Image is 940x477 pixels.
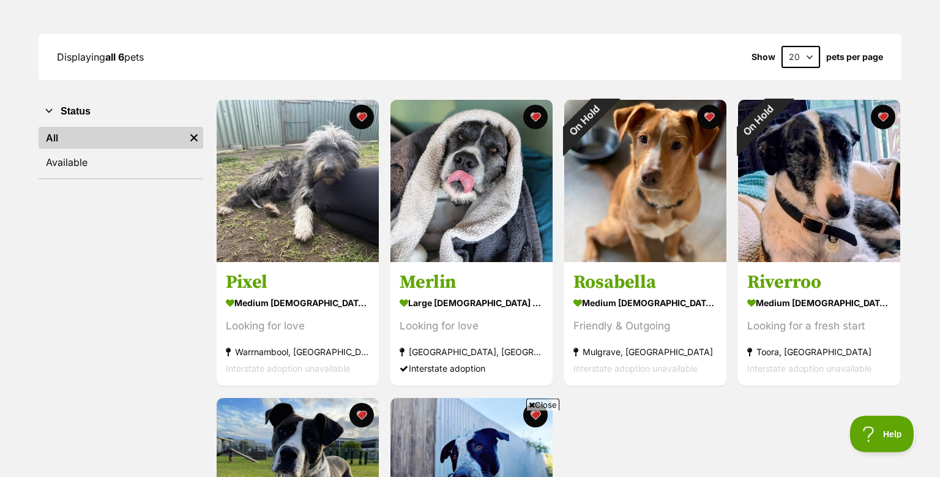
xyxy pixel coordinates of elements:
div: Warrnambool, [GEOGRAPHIC_DATA] [226,344,370,361]
a: Remove filter [185,127,203,149]
h3: Riverroo [747,271,891,295]
button: favourite [349,403,374,427]
iframe: Advertisement [247,416,693,471]
div: Looking for a fresh start [747,318,891,335]
div: Interstate adoption [400,361,543,377]
span: Interstate adoption unavailable [226,364,350,374]
a: Rosabella medium [DEMOGRAPHIC_DATA] Dog Friendly & Outgoing Mulgrave, [GEOGRAPHIC_DATA] Interstat... [564,262,726,386]
iframe: Help Scout Beacon - Open [850,416,916,453]
button: favourite [697,105,722,129]
img: Pixel [217,100,379,262]
div: Mulgrave, [GEOGRAPHIC_DATA] [573,344,717,361]
a: Riverroo medium [DEMOGRAPHIC_DATA] Dog Looking for a fresh start Toora, [GEOGRAPHIC_DATA] Interst... [738,262,900,386]
span: Show [752,52,775,62]
div: Looking for love [226,318,370,335]
button: Status [39,103,203,119]
div: [GEOGRAPHIC_DATA], [GEOGRAPHIC_DATA] [400,344,543,361]
a: Available [39,151,203,173]
div: Friendly & Outgoing [573,318,717,335]
div: large [DEMOGRAPHIC_DATA] Dog [400,295,543,312]
div: medium [DEMOGRAPHIC_DATA] Dog [747,295,891,312]
button: favourite [871,105,895,129]
span: Close [526,399,559,411]
strong: all 6 [105,51,124,63]
span: Interstate adoption unavailable [573,364,698,374]
img: Riverroo [738,100,900,262]
div: Status [39,124,203,178]
div: On Hold [548,84,621,156]
div: medium [DEMOGRAPHIC_DATA] Dog [226,295,370,312]
button: favourite [349,105,374,129]
h3: Rosabella [573,271,717,295]
div: On Hold [722,84,794,156]
h3: Merlin [400,271,543,295]
div: Looking for love [400,318,543,335]
a: Merlin large [DEMOGRAPHIC_DATA] Dog Looking for love [GEOGRAPHIC_DATA], [GEOGRAPHIC_DATA] Interst... [390,262,553,386]
img: Merlin [390,100,553,262]
div: Toora, [GEOGRAPHIC_DATA] [747,344,891,361]
img: Rosabella [564,100,726,262]
span: Displaying pets [57,51,144,63]
button: favourite [523,105,548,129]
a: On Hold [564,252,726,265]
a: Pixel medium [DEMOGRAPHIC_DATA] Dog Looking for love Warrnambool, [GEOGRAPHIC_DATA] Interstate ad... [217,262,379,386]
a: All [39,127,185,149]
label: pets per page [826,52,883,62]
a: On Hold [738,252,900,265]
h3: Pixel [226,271,370,295]
span: Interstate adoption unavailable [747,364,871,374]
div: medium [DEMOGRAPHIC_DATA] Dog [573,295,717,312]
